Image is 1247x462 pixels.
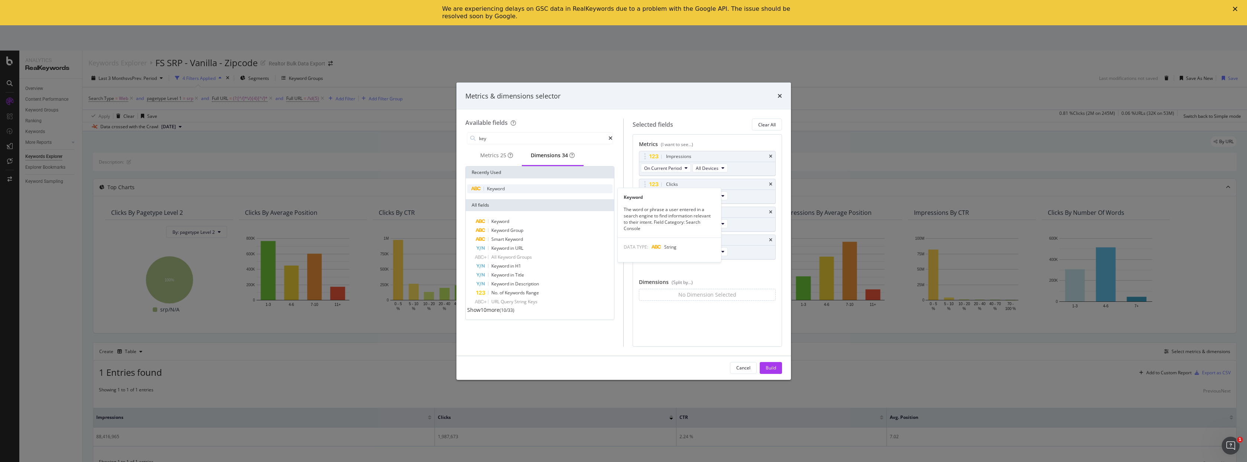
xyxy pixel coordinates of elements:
[696,165,718,171] span: All Devices
[505,290,526,296] span: Keywords
[510,281,515,287] span: in
[491,298,501,305] span: URL
[465,119,508,127] div: Available fields
[510,245,515,251] span: in
[500,290,505,296] span: of
[491,290,500,296] span: No.
[531,152,575,159] div: Dimensions
[491,254,498,260] span: All
[480,152,513,159] div: Metrics
[1237,437,1243,443] span: 1
[562,152,568,159] span: 34
[505,236,523,242] span: Keyword
[510,263,515,269] span: in
[778,91,782,101] div: times
[491,272,510,278] span: Keyword
[500,307,514,313] span: ( 10 / 33 )
[491,227,510,233] span: Keyword
[766,365,776,371] div: Build
[487,185,505,192] span: Keyword
[758,122,776,128] div: Clear All
[491,245,510,251] span: Keyword
[730,362,757,374] button: Cancel
[639,278,776,289] div: Dimensions
[528,298,537,305] span: Keys
[618,206,721,232] div: The word or phrase a user entered in a search engine to find information relevant to their intent...
[752,119,782,130] button: Clear All
[466,167,614,178] div: Recently Used
[515,272,524,278] span: Title
[618,194,721,200] div: Keyword
[769,210,772,214] div: times
[760,362,782,374] button: Build
[466,199,614,211] div: All fields
[769,182,772,187] div: times
[644,165,682,171] span: On Current Period
[641,164,691,172] button: On Current Period
[515,245,523,251] span: URL
[491,281,510,287] span: Keyword
[769,238,772,242] div: times
[736,365,750,371] div: Cancel
[526,290,539,296] span: Range
[500,152,506,159] div: brand label
[562,152,568,159] div: brand label
[456,83,791,380] div: modal
[515,263,521,269] span: H1
[517,254,532,260] span: Groups
[639,179,776,204] div: ClickstimesOn Current PeriodAll Devices
[769,154,772,159] div: times
[515,281,539,287] span: Description
[661,141,693,148] div: (I want to see...)
[672,279,693,285] div: (Split by...)
[442,5,793,20] div: We are experiencing delays on GSC data in RealKeywords due to a problem with the Google API. The ...
[678,291,736,298] div: No Dimension Selected
[633,120,673,129] div: Selected fields
[510,272,515,278] span: in
[491,236,505,242] span: Smart
[664,244,676,250] span: String
[465,91,560,101] div: Metrics & dimensions selector
[467,306,500,313] span: Show 10 more
[498,254,517,260] span: Keyword
[666,153,691,160] div: Impressions
[1222,437,1240,455] iframe: Intercom live chat
[639,140,776,151] div: Metrics
[514,298,528,305] span: String
[500,152,506,159] span: 25
[478,133,609,144] input: Search by field name
[692,164,728,172] button: All Devices
[491,263,510,269] span: Keyword
[501,298,514,305] span: Query
[491,218,509,224] span: Keyword
[624,244,648,250] span: DATA TYPE:
[666,181,678,188] div: Clicks
[639,151,776,176] div: ImpressionstimesOn Current PeriodAll Devices
[510,227,523,233] span: Group
[1233,7,1240,11] div: Close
